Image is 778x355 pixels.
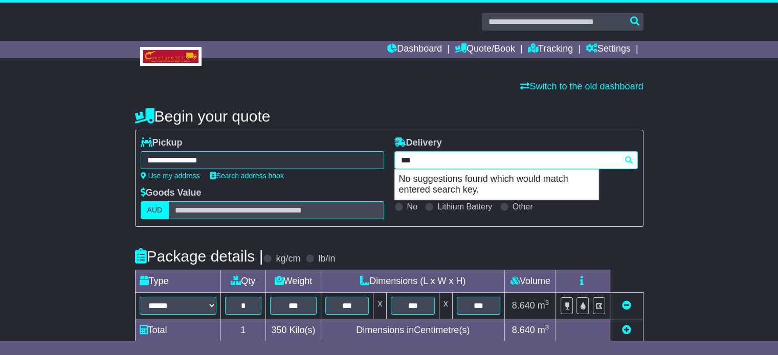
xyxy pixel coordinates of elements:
a: Settings [586,41,631,58]
label: Pickup [141,137,183,149]
a: Dashboard [387,41,442,58]
td: Total [135,319,220,342]
sup: 3 [545,299,549,306]
td: x [439,293,452,319]
td: Dimensions (L x W x H) [321,270,504,293]
span: 8.640 [512,325,535,335]
label: No [407,202,417,211]
td: Kilo(s) [265,319,321,342]
h4: Begin your quote [135,108,643,125]
td: Weight [265,270,321,293]
label: Lithium Battery [437,202,492,211]
td: Volume [505,270,556,293]
span: 350 [271,325,286,335]
label: Delivery [394,137,442,149]
a: Remove this item [622,300,631,311]
span: 8.640 [512,300,535,311]
td: Qty [220,270,265,293]
label: Other [513,202,533,211]
a: Add new item [622,325,631,335]
p: No suggestions found which would match entered search key. [395,170,598,200]
a: Tracking [528,41,573,58]
span: m [538,300,549,311]
td: Type [135,270,220,293]
a: Use my address [141,172,200,180]
label: Goods Value [141,187,202,199]
td: 1 [220,319,265,342]
sup: 3 [545,323,549,331]
a: Search address book [210,172,284,180]
h4: Package details | [135,248,263,265]
label: AUD [141,201,169,219]
label: kg/cm [276,253,300,265]
a: Quote/Book [455,41,515,58]
td: Dimensions in Centimetre(s) [321,319,504,342]
a: Switch to the old dashboard [520,81,643,91]
label: lb/in [318,253,335,265]
span: m [538,325,549,335]
td: x [373,293,387,319]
